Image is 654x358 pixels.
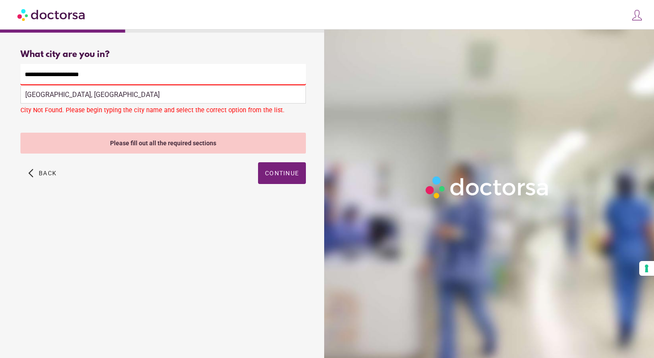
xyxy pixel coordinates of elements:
[39,170,57,177] span: Back
[631,9,643,21] img: icons8-customer-100.png
[20,50,306,60] div: What city are you in?
[258,162,306,184] button: Continue
[25,162,60,184] button: arrow_back_ios Back
[639,261,654,276] button: Your consent preferences for tracking technologies
[20,85,306,104] div: Make sure the city you pick is where you need assistance.
[20,107,306,117] div: City Not Found. Please begin typing the city name and select the correct option from the list.
[422,173,553,202] img: Logo-Doctorsa-trans-White-partial-flat.png
[21,86,305,104] div: [GEOGRAPHIC_DATA], [GEOGRAPHIC_DATA]
[17,5,86,24] img: Doctorsa.com
[20,133,306,154] div: Please fill out all the required sections
[265,170,299,177] span: Continue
